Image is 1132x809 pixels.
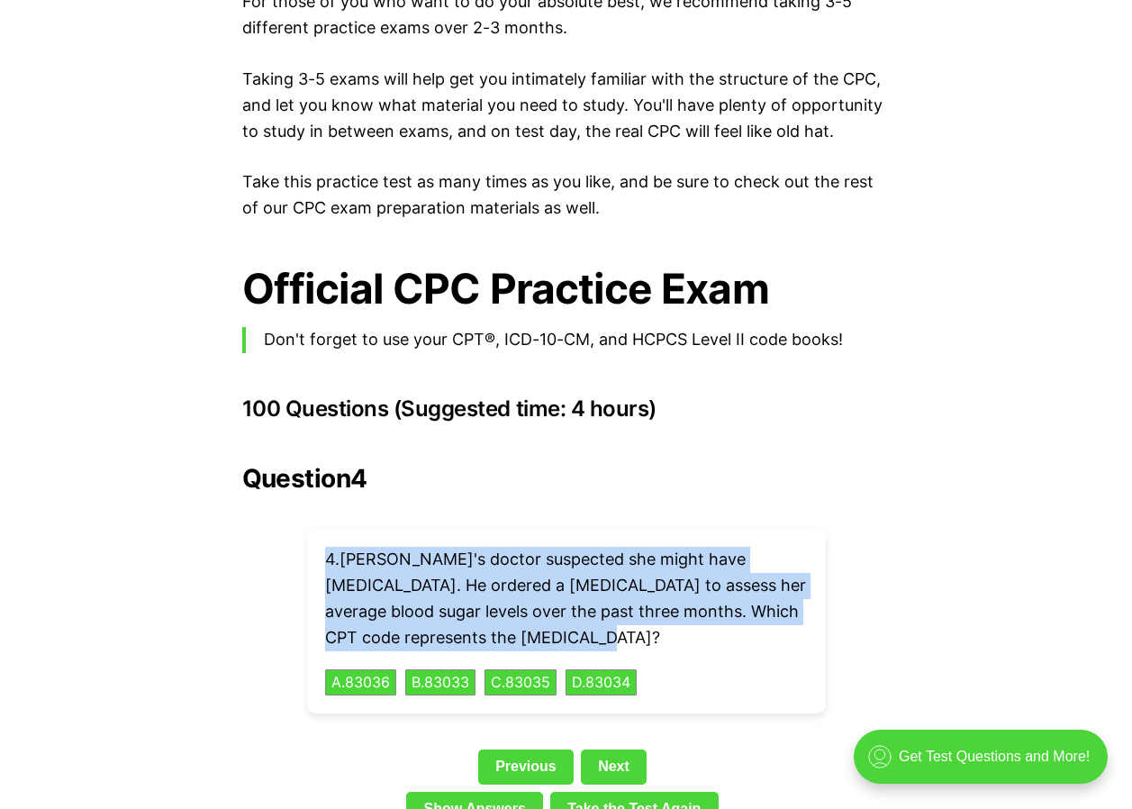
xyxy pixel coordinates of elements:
button: D.83034 [566,669,637,696]
a: Next [581,750,647,784]
h2: Question 4 [242,464,891,493]
p: Take this practice test as many times as you like, and be sure to check out the rest of our CPC e... [242,169,891,222]
button: B.83033 [405,669,475,696]
a: Previous [478,750,574,784]
iframe: portal-trigger [838,721,1132,809]
h1: Official CPC Practice Exam [242,265,891,313]
p: 4 . [PERSON_NAME]'s doctor suspected she might have [MEDICAL_DATA]. He ordered a [MEDICAL_DATA] t... [325,547,808,650]
button: C.83035 [484,669,557,696]
p: Taking 3-5 exams will help get you intimately familiar with the structure of the CPC, and let you... [242,67,891,144]
h3: 100 Questions (Suggested time: 4 hours) [242,396,891,422]
button: A.83036 [325,669,396,696]
blockquote: Don't forget to use your CPT®, ICD-10-CM, and HCPCS Level II code books! [242,327,891,353]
